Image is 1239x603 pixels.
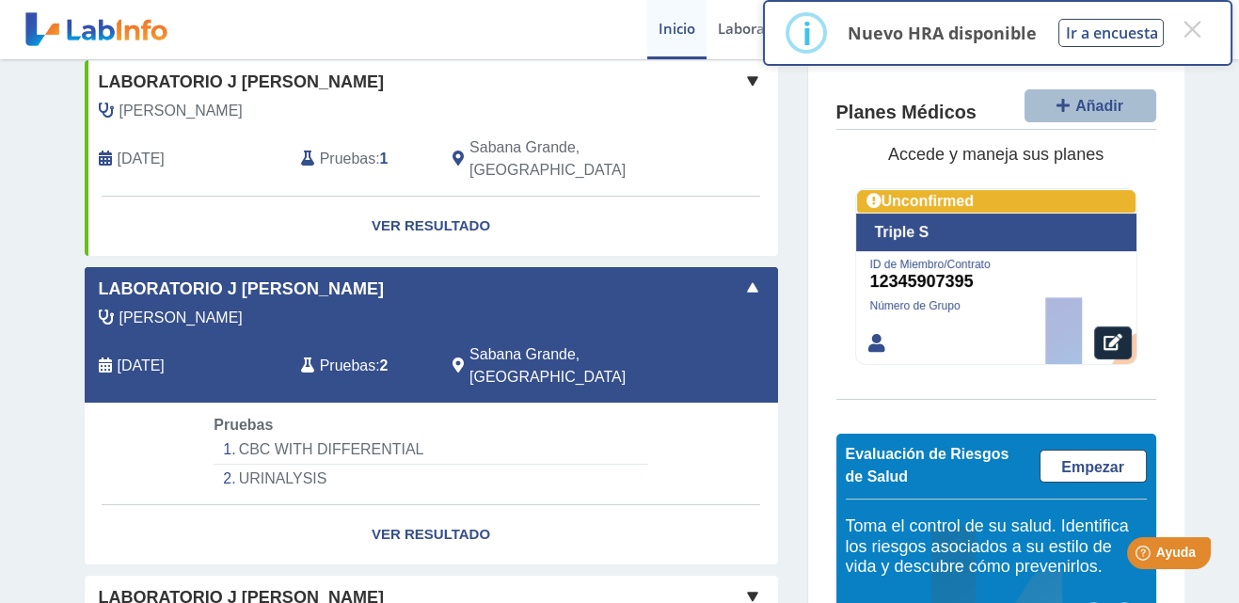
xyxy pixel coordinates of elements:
span: Añadir [1075,98,1123,114]
div: i [802,16,811,50]
iframe: Help widget launcher [1072,530,1218,582]
p: Nuevo HRA disponible [847,22,1036,44]
span: Pruebas [320,148,375,170]
span: Sabana Grande, PR [469,136,677,182]
span: Accede y maneja sus planes [888,146,1104,165]
span: Empezar [1061,459,1124,475]
a: Empezar [1040,450,1147,483]
span: Sabana Grande, PR [469,343,677,389]
div: : [287,136,438,182]
a: Ver Resultado [85,505,778,564]
li: URINALYSIS [214,465,647,493]
b: 2 [380,357,389,373]
span: Ramirez De Arellano, Jorge [119,100,243,122]
span: Laboratorio J [PERSON_NAME] [99,70,384,95]
button: Añadir [1025,89,1156,122]
span: Pruebas [214,417,273,433]
h4: Planes Médicos [836,103,977,125]
li: CBC WITH DIFFERENTIAL [214,436,647,465]
span: 2022-07-06 [118,148,165,170]
span: 2025-10-04 [118,355,165,377]
h5: Toma el control de su salud. Identifica los riesgos asociados a su estilo de vida y descubre cómo... [846,516,1147,578]
a: Ver Resultado [85,197,778,256]
span: Evaluación de Riesgos de Salud [846,446,1009,484]
span: Pruebas [320,355,375,377]
span: Martinez Camacho, Eddanys [119,307,243,329]
button: Close this dialog [1175,12,1209,46]
div: : [287,343,438,389]
span: Laboratorio J [PERSON_NAME] [99,277,384,302]
b: 1 [380,151,389,167]
button: Ir a encuesta [1058,19,1164,47]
